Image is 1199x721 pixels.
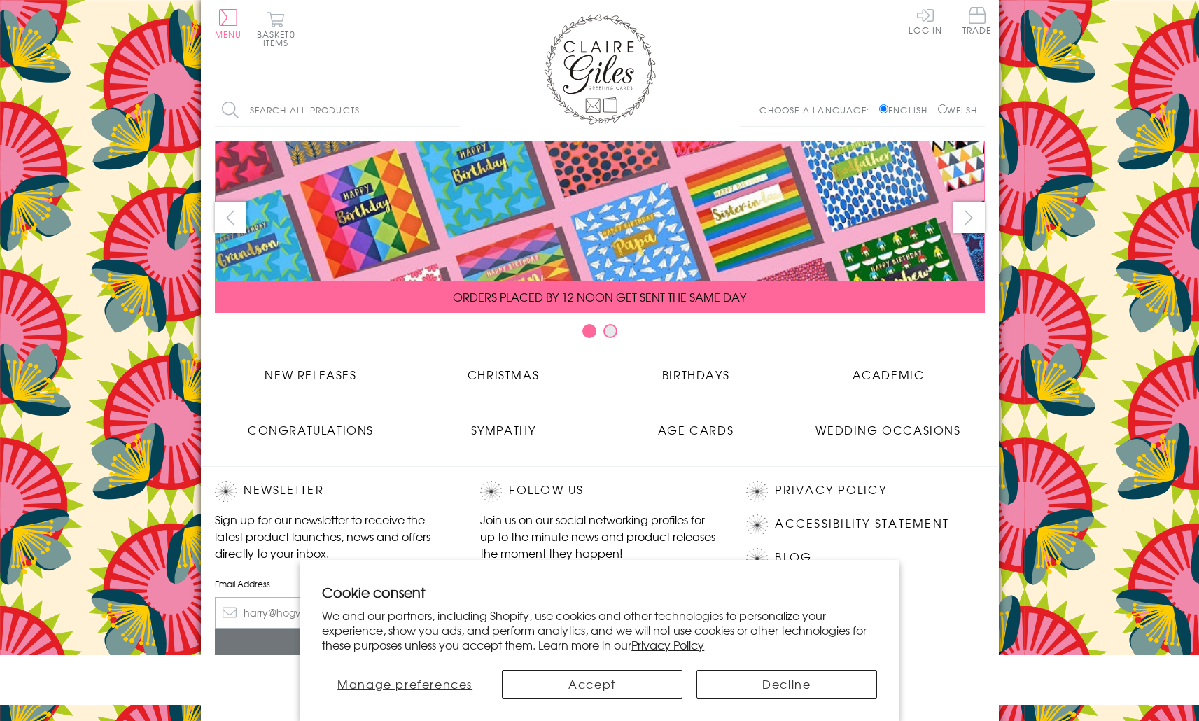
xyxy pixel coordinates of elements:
[879,104,888,113] input: English
[215,94,460,126] input: Search all products
[257,11,295,47] button: Basket0 items
[631,636,704,653] a: Privacy Policy
[263,28,295,49] span: 0 items
[696,670,877,699] button: Decline
[215,28,242,41] span: Menu
[248,421,374,438] span: Congratulations
[600,411,792,438] a: Age Cards
[471,421,536,438] span: Sympathy
[215,356,407,383] a: New Releases
[407,356,600,383] a: Christmas
[265,366,356,383] span: New Releases
[215,202,246,233] button: prev
[215,597,453,629] input: harry@hogwarts.edu
[215,577,453,590] label: Email Address
[775,548,812,567] a: Blog
[322,582,877,602] h2: Cookie consent
[544,14,656,125] img: Claire Giles Greetings Cards
[603,324,617,338] button: Carousel Page 2
[775,481,886,500] a: Privacy Policy
[502,670,682,699] button: Accept
[792,356,985,383] a: Academic
[792,411,985,438] a: Wedding Occasions
[215,511,453,561] p: Sign up for our newsletter to receive the latest product launches, news and offers directly to yo...
[853,366,925,383] span: Academic
[407,411,600,438] a: Sympathy
[322,670,488,699] button: Manage preferences
[658,421,734,438] span: Age Cards
[322,608,877,652] p: We and our partners, including Shopify, use cookies and other technologies to personalize your ex...
[446,94,460,126] input: Search
[480,481,718,502] h2: Follow Us
[215,629,453,660] input: Subscribe
[600,356,792,383] a: Birthdays
[953,202,985,233] button: next
[582,324,596,338] button: Carousel Page 1 (Current Slide)
[938,104,947,113] input: Welsh
[337,675,472,692] span: Manage preferences
[662,366,729,383] span: Birthdays
[938,104,978,116] label: Welsh
[909,7,942,34] a: Log In
[962,7,992,37] a: Trade
[215,411,407,438] a: Congratulations
[879,104,934,116] label: English
[962,7,992,34] span: Trade
[215,481,453,502] h2: Newsletter
[468,366,539,383] span: Christmas
[215,9,242,38] button: Menu
[480,511,718,561] p: Join us on our social networking profiles for up to the minute news and product releases the mome...
[759,104,876,116] p: Choose a language:
[815,421,960,438] span: Wedding Occasions
[215,323,985,345] div: Carousel Pagination
[453,288,746,305] span: ORDERS PLACED BY 12 NOON GET SENT THE SAME DAY
[775,514,949,533] a: Accessibility Statement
